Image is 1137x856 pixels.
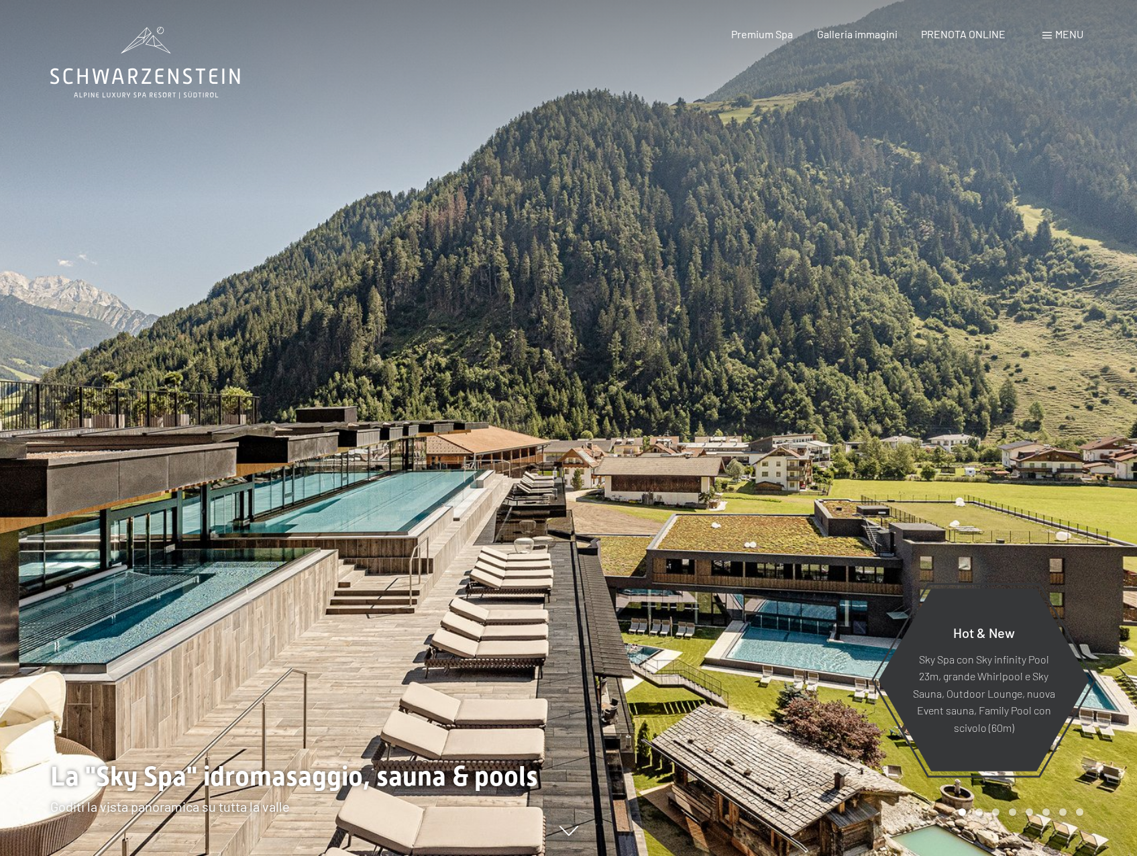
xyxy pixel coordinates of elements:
[953,624,1015,640] span: Hot & New
[1076,808,1083,816] div: Carousel Page 8
[975,808,983,816] div: Carousel Page 2
[877,588,1090,772] a: Hot & New Sky Spa con Sky infinity Pool 23m, grande Whirlpool e Sky Sauna, Outdoor Lounge, nuova ...
[954,808,1083,816] div: Carousel Pagination
[921,28,1006,40] a: PRENOTA ONLINE
[911,650,1057,736] p: Sky Spa con Sky infinity Pool 23m, grande Whirlpool e Sky Sauna, Outdoor Lounge, nuova Event saun...
[731,28,793,40] a: Premium Spa
[1042,808,1050,816] div: Carousel Page 6
[1059,808,1067,816] div: Carousel Page 7
[1055,28,1083,40] span: Menu
[817,28,898,40] a: Galleria immagini
[1026,808,1033,816] div: Carousel Page 5
[992,808,999,816] div: Carousel Page 3
[1009,808,1016,816] div: Carousel Page 4
[959,808,966,816] div: Carousel Page 1 (Current Slide)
